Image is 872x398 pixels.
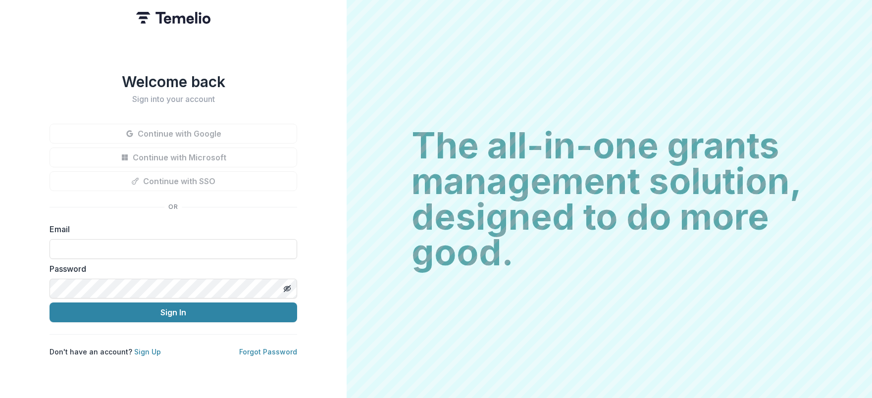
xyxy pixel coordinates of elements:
button: Sign In [50,302,297,322]
a: Sign Up [134,348,161,356]
p: Don't have an account? [50,347,161,357]
button: Toggle password visibility [279,281,295,297]
h1: Welcome back [50,73,297,91]
label: Password [50,263,291,275]
button: Continue with Google [50,124,297,144]
label: Email [50,223,291,235]
img: Temelio [136,12,210,24]
h2: Sign into your account [50,95,297,104]
button: Continue with Microsoft [50,148,297,167]
button: Continue with SSO [50,171,297,191]
a: Forgot Password [239,348,297,356]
